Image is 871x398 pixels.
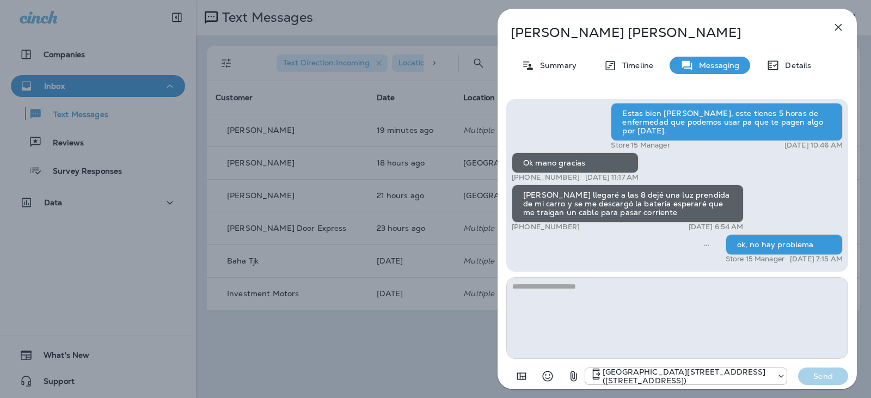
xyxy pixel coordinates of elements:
p: Messaging [694,61,739,70]
button: Select an emoji [537,365,559,387]
p: [DATE] 7:15 AM [790,255,843,264]
p: Store 15 Manager [611,141,670,150]
p: Timeline [617,61,653,70]
p: Details [780,61,811,70]
p: [GEOGRAPHIC_DATA][STREET_ADDRESS] ([STREET_ADDRESS]) [603,368,771,385]
div: ok, no hay problema [726,234,843,255]
p: Store 15 Manager [726,255,784,264]
button: Add in a premade template [511,365,532,387]
p: [PHONE_NUMBER] [512,223,580,231]
div: Ok mano gracias [512,152,639,173]
p: [PERSON_NAME] [PERSON_NAME] [511,25,808,40]
p: Summary [535,61,576,70]
p: [DATE] 6:54 AM [689,223,744,231]
div: Estas bien [PERSON_NAME], este tienes 5 horas de enfermedad que podemos usar pa que te pagen algo... [611,103,843,141]
p: [DATE] 11:17 AM [585,173,639,182]
div: +1 (402) 891-8464 [585,368,787,385]
span: Sent [704,239,709,249]
p: [DATE] 10:46 AM [784,141,843,150]
p: [PHONE_NUMBER] [512,173,580,182]
div: [PERSON_NAME] llegaré a las 8 dejé una luz prendida de mi carro y se me descargó la batería esper... [512,185,744,223]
